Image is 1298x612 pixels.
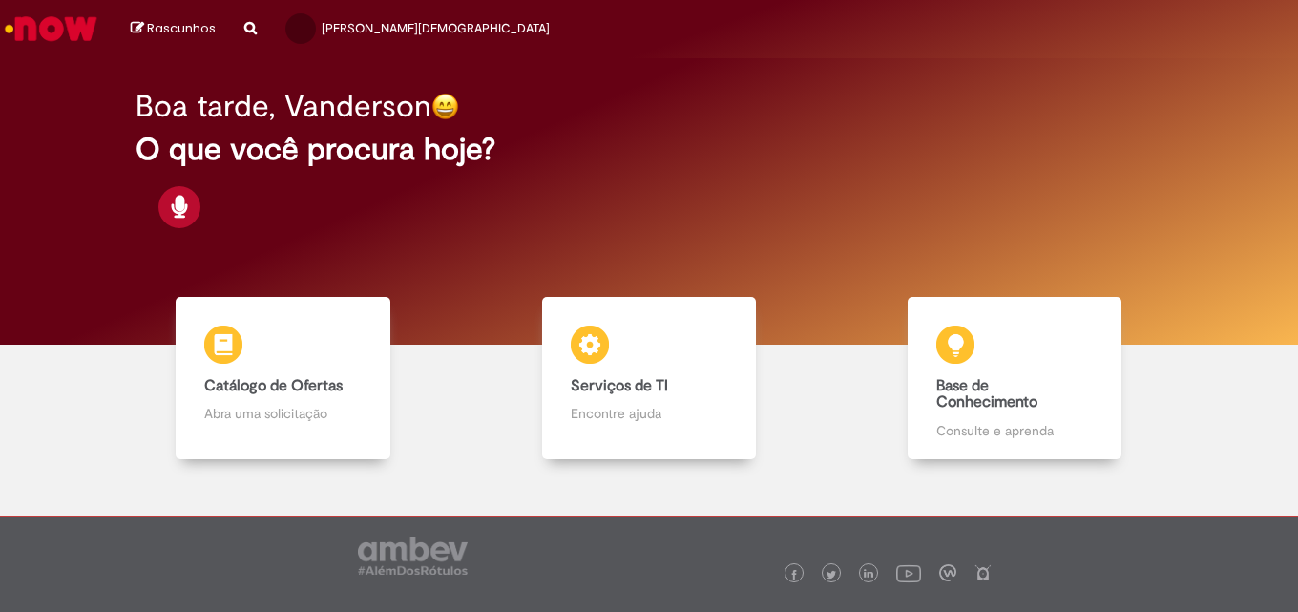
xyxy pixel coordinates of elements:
h2: Boa tarde, Vanderson [136,90,431,123]
img: happy-face.png [431,93,459,120]
img: logo_footer_facebook.png [789,570,799,580]
p: Consulte e aprenda [936,421,1093,440]
b: Catálogo de Ofertas [204,376,343,395]
img: ServiceNow [2,10,100,48]
img: logo_footer_naosei.png [974,564,992,581]
img: logo_footer_youtube.png [896,560,921,585]
img: logo_footer_linkedin.png [864,569,873,580]
img: logo_footer_twitter.png [827,570,836,580]
a: Base de Conhecimento Consulte e aprenda [832,297,1198,459]
img: logo_footer_workplace.png [939,564,956,581]
a: Serviços de TI Encontre ajuda [466,297,831,459]
b: Serviços de TI [571,376,668,395]
span: Rascunhos [147,19,216,37]
span: [PERSON_NAME][DEMOGRAPHIC_DATA] [322,20,550,36]
a: Catálogo de Ofertas Abra uma solicitação [100,297,466,459]
p: Encontre ajuda [571,404,727,423]
h2: O que você procura hoje? [136,133,1162,166]
p: Abra uma solicitação [204,404,361,423]
b: Base de Conhecimento [936,376,1037,412]
img: logo_footer_ambev_rotulo_gray.png [358,537,468,575]
a: Rascunhos [131,20,216,38]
